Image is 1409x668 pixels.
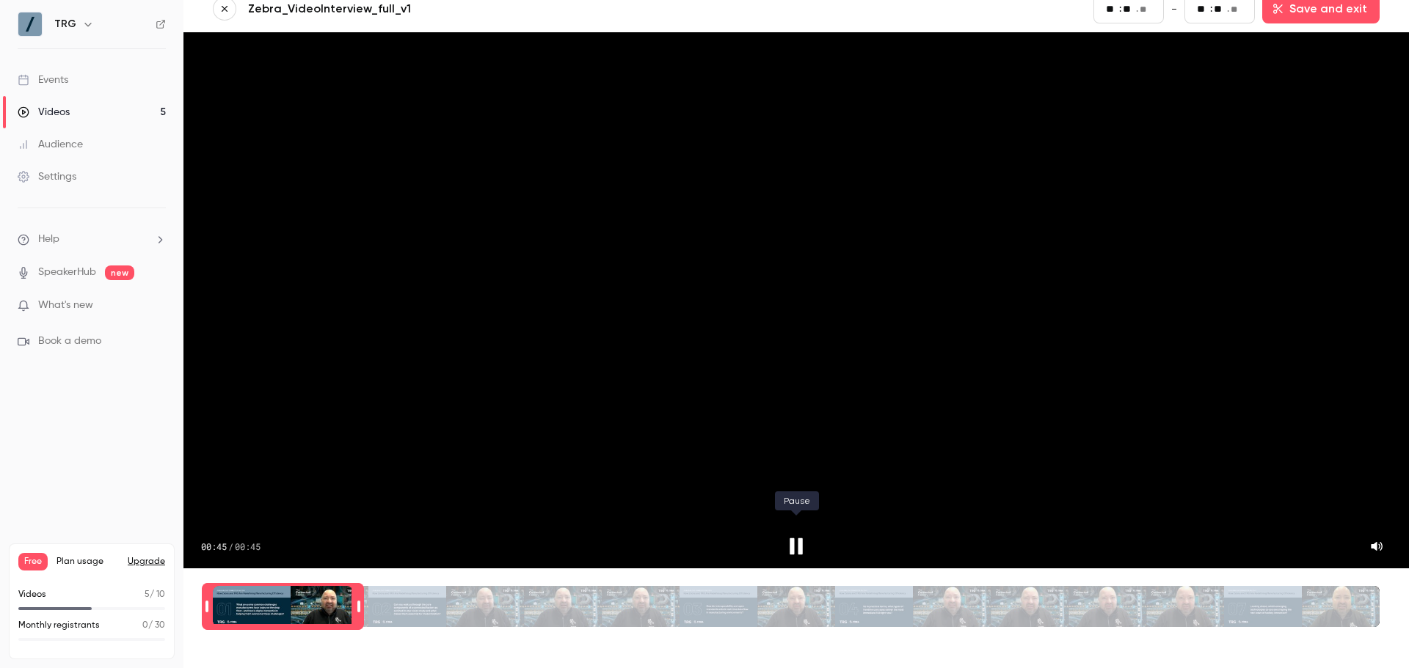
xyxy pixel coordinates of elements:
div: Settings [18,169,76,184]
button: Pause [779,529,814,564]
input: minutes [1106,1,1118,17]
input: milliseconds [1231,1,1242,18]
div: Videos [18,105,70,120]
button: Upgrade [128,556,165,568]
span: : [1119,1,1121,17]
button: Mute [1362,532,1391,561]
span: / [228,540,233,552]
section: Video player [183,32,1409,568]
input: seconds [1214,1,1226,17]
p: / 10 [145,588,165,601]
div: Time range seconds end time [354,584,364,628]
span: 5 [145,590,150,599]
div: Audience [18,137,83,152]
div: Time range seconds start time [202,584,212,628]
a: SpeakerHub [38,265,96,280]
p: Monthly registrants [18,619,100,632]
span: Plan usage [57,556,119,568]
span: 00:45 [235,540,261,552]
div: Time range selector [213,586,1380,627]
span: . [1136,1,1138,17]
span: Help [38,232,59,247]
p: / 30 [142,619,165,632]
input: milliseconds [1140,1,1151,18]
span: new [105,265,134,280]
div: 00:45 [201,540,261,552]
p: Videos [18,588,46,601]
h6: TRG [54,17,76,32]
span: . [1227,1,1229,17]
input: minutes [1197,1,1209,17]
span: : [1210,1,1212,17]
span: Book a demo [38,334,101,349]
span: What's new [38,298,93,313]
li: help-dropdown-opener [18,232,166,247]
input: seconds [1123,1,1135,17]
span: 0 [142,621,148,630]
span: 00:45 [201,540,227,552]
img: TRG [18,12,42,36]
div: Events [18,73,68,87]
span: Free [18,553,48,570]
